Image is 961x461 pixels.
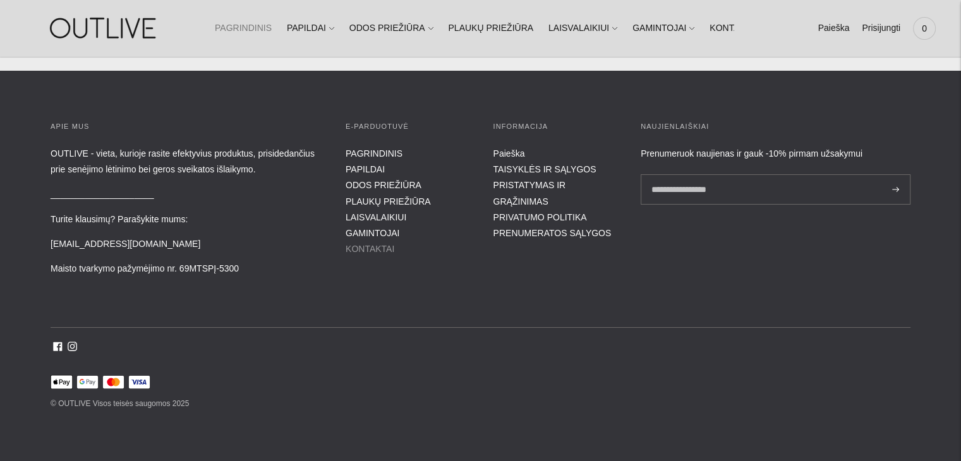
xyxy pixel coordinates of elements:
[51,236,320,252] p: [EMAIL_ADDRESS][DOMAIN_NAME]
[493,121,616,133] h3: INFORMACIJA
[448,15,533,42] a: PLAUKŲ PRIEŽIŪRA
[710,15,758,42] a: KONTAKTAI
[346,212,406,222] a: LAISVALAIKIUI
[346,244,394,254] a: KONTAKTAI
[548,15,617,42] a: LAISVALAIKIUI
[493,148,525,159] a: Paieška
[493,164,596,174] a: TAISYKLĖS IR SĄLYGOS
[287,15,334,42] a: PAPILDAI
[349,15,433,42] a: ODOS PRIEŽIŪRA
[51,261,320,277] p: Maisto tvarkymo pažymėjimo nr. 69MTSPĮ-5300
[215,15,272,42] a: PAGRINDINIS
[51,212,320,227] p: Turite klausimų? Parašykite mums:
[493,180,566,206] a: PRISTATYMAS IR GRĄŽINIMAS
[862,15,900,42] a: Prisijungti
[346,180,421,190] a: ODOS PRIEŽIŪRA
[51,121,320,133] h3: APIE MUS
[632,15,694,42] a: GAMINTOJAI
[641,121,910,133] h3: Naujienlaiškiai
[25,6,183,50] img: OUTLIVE
[493,228,612,238] a: PRENUMERATOS SĄLYGOS
[346,196,431,207] a: PLAUKŲ PRIEŽIŪRA
[346,148,402,159] a: PAGRINDINIS
[346,121,468,133] h3: E-parduotuvė
[346,164,385,174] a: PAPILDAI
[346,228,399,238] a: GAMINTOJAI
[51,146,320,177] p: OUTLIVE - vieta, kurioje rasite efektyvius produktus, prisidedančius prie senėjimo lėtinimo bei g...
[493,212,587,222] a: PRIVATUMO POLITIKA
[818,15,849,42] a: Paieška
[916,20,933,37] span: 0
[51,397,910,412] p: © OUTLIVE Visos teisės saugomos 2025
[913,15,936,42] a: 0
[51,186,320,202] p: _____________________
[641,146,910,162] div: Prenumeruok naujienas ir gauk -10% pirmam užsakymui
